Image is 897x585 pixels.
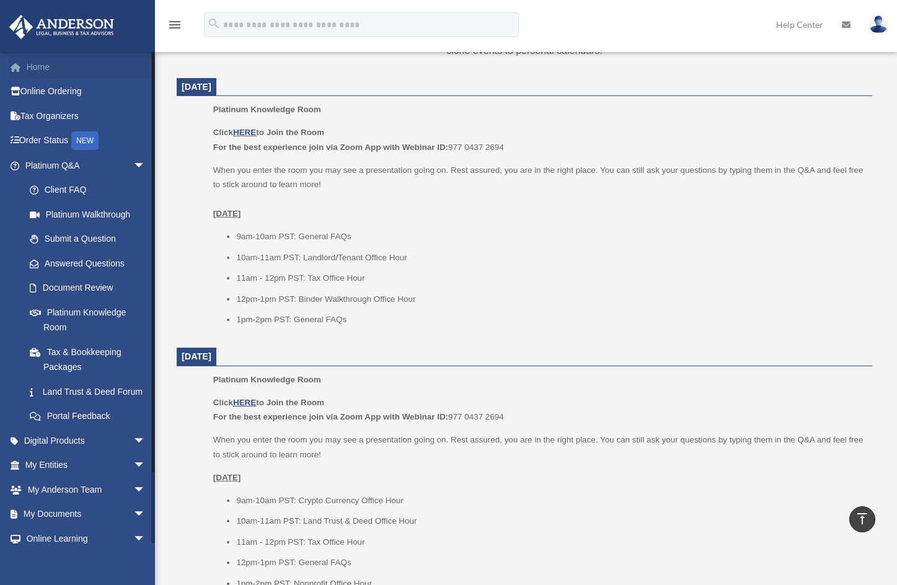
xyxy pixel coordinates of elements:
[9,153,164,178] a: Platinum Q&Aarrow_drop_down
[855,511,870,526] i: vertical_align_top
[182,351,211,361] span: [DATE]
[213,395,864,424] p: 977 0437 2694
[17,300,158,340] a: Platinum Knowledge Room
[9,453,164,478] a: My Entitiesarrow_drop_down
[233,398,256,407] a: HERE
[236,229,864,244] li: 9am-10am PST: General FAQs
[213,128,324,137] b: Click to Join the Room
[213,125,864,154] p: 977 0437 2694
[133,502,158,527] span: arrow_drop_down
[213,143,448,152] b: For the best experience join via Zoom App with Webinar ID:
[133,477,158,503] span: arrow_drop_down
[9,428,164,453] a: Digital Productsarrow_drop_down
[133,453,158,478] span: arrow_drop_down
[213,105,321,114] span: Platinum Knowledge Room
[9,79,164,104] a: Online Ordering
[133,526,158,552] span: arrow_drop_down
[17,379,164,404] a: Land Trust & Deed Forum
[167,17,182,32] i: menu
[213,412,448,421] b: For the best experience join via Zoom App with Webinar ID:
[869,15,888,33] img: User Pic
[236,555,864,570] li: 12pm-1pm PST: General FAQs
[213,398,324,407] b: Click to Join the Room
[9,128,164,154] a: Order StatusNEW
[213,375,321,384] span: Platinum Knowledge Room
[236,514,864,529] li: 10am-11am PST: Land Trust & Deed Office Hour
[17,340,164,379] a: Tax & Bookkeeping Packages
[167,22,182,32] a: menu
[236,250,864,265] li: 10am-11am PST: Landlord/Tenant Office Hour
[236,292,864,307] li: 12pm-1pm PST: Binder Walkthrough Office Hour
[213,209,241,218] u: [DATE]
[17,227,164,252] a: Submit a Question
[207,17,221,30] i: search
[17,251,164,276] a: Answered Questions
[236,493,864,508] li: 9am-10am PST: Crypto Currency Office Hour
[213,473,241,482] u: [DATE]
[213,163,864,221] p: When you enter the room you may see a presentation going on. Rest assured, you are in the right p...
[17,404,164,429] a: Portal Feedback
[9,55,164,79] a: Home
[133,153,158,178] span: arrow_drop_down
[849,506,875,532] a: vertical_align_top
[182,82,211,92] span: [DATE]
[233,128,256,137] a: HERE
[9,526,164,551] a: Online Learningarrow_drop_down
[9,103,164,128] a: Tax Organizers
[236,535,864,550] li: 11am - 12pm PST: Tax Office Hour
[9,477,164,502] a: My Anderson Teamarrow_drop_down
[17,276,164,301] a: Document Review
[17,178,164,203] a: Client FAQ
[236,271,864,286] li: 11am - 12pm PST: Tax Office Hour
[9,502,164,527] a: My Documentsarrow_drop_down
[71,131,99,150] div: NEW
[17,202,164,227] a: Platinum Walkthrough
[236,312,864,327] li: 1pm-2pm PST: General FAQs
[6,15,118,39] img: Anderson Advisors Platinum Portal
[213,433,864,462] p: When you enter the room you may see a presentation going on. Rest assured, you are in the right p...
[133,428,158,454] span: arrow_drop_down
